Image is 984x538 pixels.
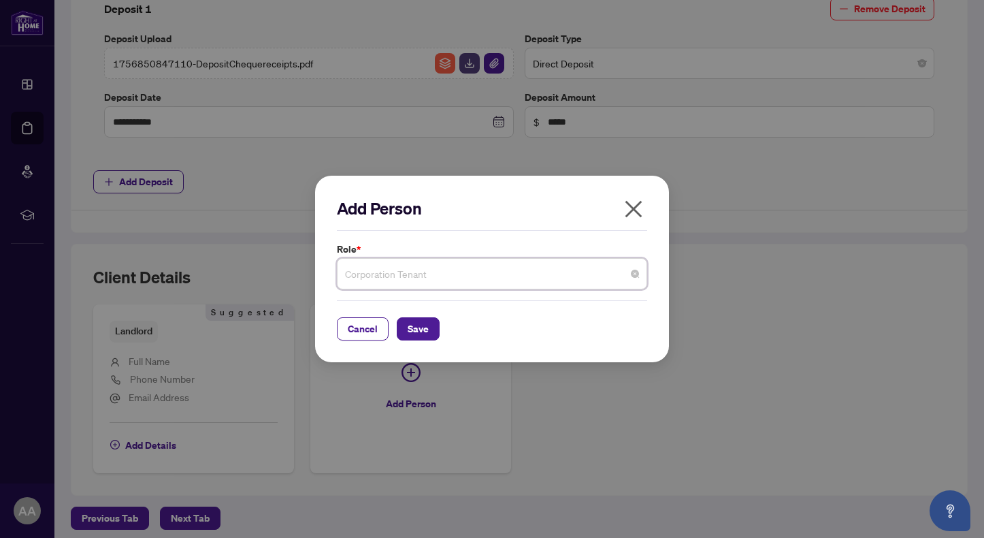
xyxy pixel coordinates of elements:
[348,318,378,340] span: Cancel
[930,490,970,531] button: Open asap
[631,270,639,278] span: close-circle
[623,198,644,220] span: close
[337,242,647,257] label: Role
[337,197,647,219] h2: Add Person
[397,317,440,341] button: Save
[408,318,429,340] span: Save
[345,261,639,287] span: Corporation Tenant
[337,317,389,341] button: Cancel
